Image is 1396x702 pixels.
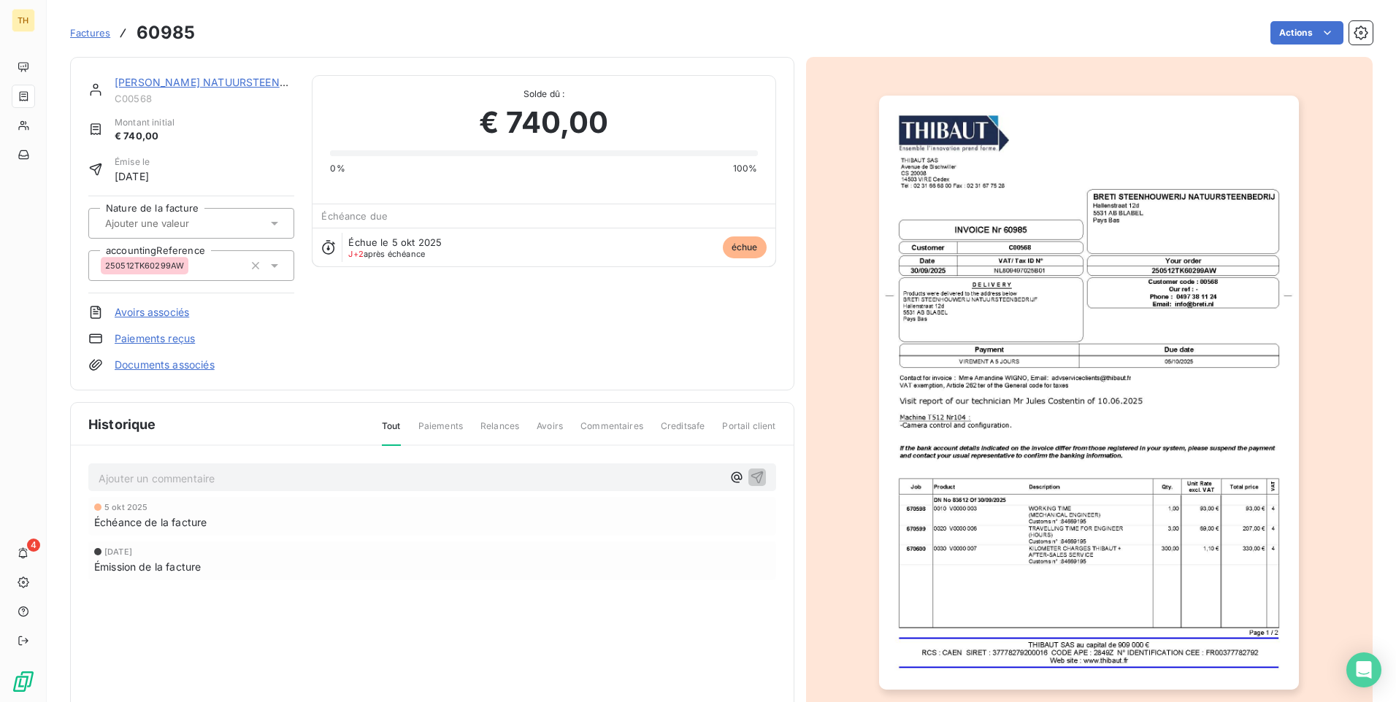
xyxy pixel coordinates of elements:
[12,9,35,32] div: TH
[723,236,767,258] span: échue
[115,305,189,320] a: Avoirs associés
[537,420,563,444] span: Avoirs
[879,96,1299,690] img: invoice_thumbnail
[330,88,757,101] span: Solde dû :
[137,20,195,46] h3: 60985
[115,93,294,104] span: C00568
[70,26,110,40] a: Factures
[94,514,207,530] span: Échéance de la facture
[348,250,425,258] span: après échéance
[115,169,150,184] span: [DATE]
[382,420,401,446] span: Tout
[115,116,174,129] span: Montant initial
[330,162,345,175] span: 0%
[722,420,775,444] span: Portail client
[88,414,156,434] span: Historique
[104,547,132,556] span: [DATE]
[1346,652,1381,687] div: Open Intercom Messenger
[115,358,215,372] a: Documents associés
[1270,21,1343,45] button: Actions
[104,503,148,512] span: 5 okt 2025
[115,76,321,88] a: [PERSON_NAME] NATUURSTEENBEDRIJF
[70,27,110,39] span: Factures
[12,670,35,693] img: Logo LeanPay
[27,539,40,552] span: 4
[348,236,442,248] span: Échue le 5 okt 2025
[115,331,195,346] a: Paiements reçus
[661,420,705,444] span: Creditsafe
[115,155,150,169] span: Émise le
[733,162,758,175] span: 100%
[479,101,608,144] span: € 740,00
[348,249,363,259] span: J+2
[418,420,463,444] span: Paiements
[115,129,174,144] span: € 740,00
[321,210,388,222] span: Échéance due
[105,261,184,270] span: 250512TK60299AW
[480,420,519,444] span: Relances
[104,217,250,230] input: Ajouter une valeur
[580,420,643,444] span: Commentaires
[94,559,201,574] span: Émission de la facture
